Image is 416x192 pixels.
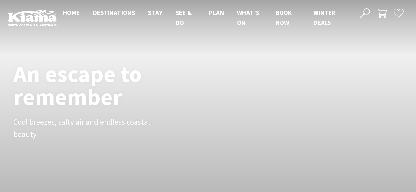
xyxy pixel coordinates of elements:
img: Kiama Logo [8,10,57,26]
h1: An escape to remember [13,62,194,108]
nav: Main Menu [57,8,353,28]
span: What’s On [237,9,259,27]
span: Home [63,9,80,17]
p: Cool breezes, salty air and endless coastal beauty [13,116,161,140]
span: Destinations [93,9,135,17]
span: Winter Deals [313,9,335,27]
span: See & Do [176,9,192,27]
span: Stay [148,9,162,17]
span: Plan [209,9,224,17]
span: Book now [276,9,292,27]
